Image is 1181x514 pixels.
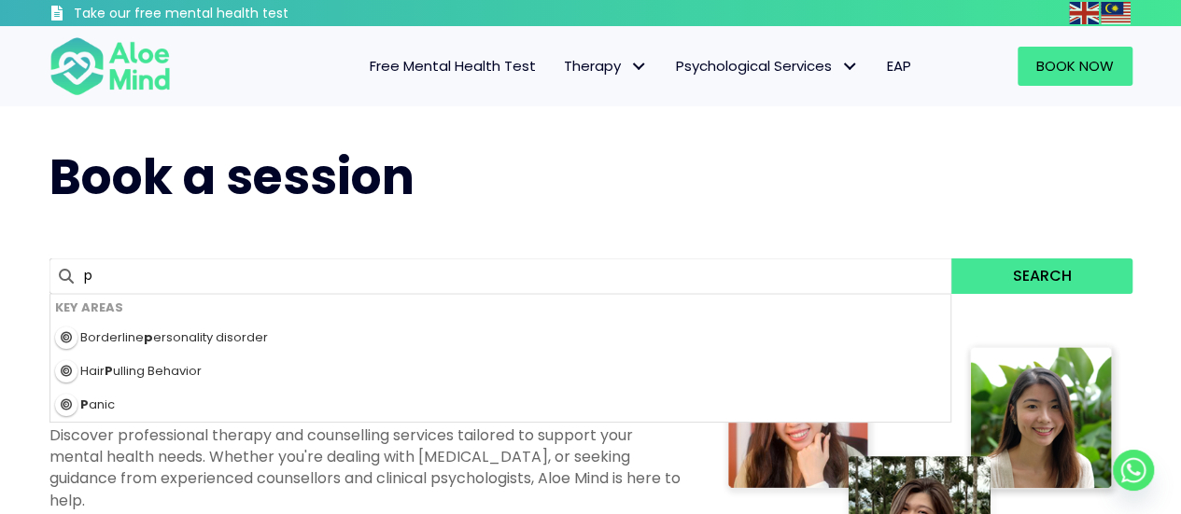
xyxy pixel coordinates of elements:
a: EAP [873,47,925,86]
span: Book a session [49,143,415,211]
strong: p [144,328,153,346]
span: Book Now [1036,56,1114,76]
h4: Key Areas [50,294,951,321]
span: anic [80,396,115,413]
strong: P [105,362,113,380]
button: Search [951,258,1132,294]
a: Book Now [1018,47,1132,86]
img: ms [1101,2,1131,24]
span: Hair ulling Behavior [80,362,202,380]
h3: Take our free mental health test [74,5,388,23]
a: TherapyTherapy: submenu [550,47,662,86]
span: Free Mental Health Test [370,56,536,76]
span: EAP [887,56,911,76]
a: English [1069,2,1101,23]
a: Psychological ServicesPsychological Services: submenu [662,47,873,86]
input: Search for... [49,258,952,294]
span: Borderline ersonality disorder [80,328,268,346]
span: Psychological Services: submenu [837,53,864,80]
span: Therapy: submenu [626,53,653,80]
p: Discover professional therapy and counselling services tailored to support your mental health nee... [49,424,684,511]
span: Therapy [564,56,648,76]
nav: Menu [195,47,925,86]
a: Take our free mental health test [49,5,388,26]
img: en [1069,2,1099,24]
a: Malay [1101,2,1132,23]
img: Aloe mind Logo [49,35,171,97]
a: Free Mental Health Test [356,47,550,86]
a: Whatsapp [1113,450,1154,491]
strong: P [80,396,89,413]
span: Psychological Services [676,56,859,76]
